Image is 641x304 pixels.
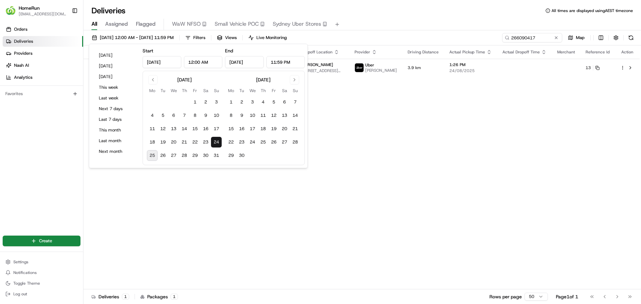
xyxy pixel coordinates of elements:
span: Settings [13,259,28,265]
span: 3.9 km [408,65,439,70]
button: 20 [279,123,290,134]
button: 20 [168,137,179,147]
button: 14 [290,110,300,121]
button: 3 [247,97,258,107]
button: 31 [211,150,222,161]
span: Provider [355,49,370,55]
button: 23 [200,137,211,147]
button: 18 [147,137,158,147]
button: 13 [586,65,600,70]
button: [DATE] 12:00 AM - [DATE] 11:59 PM [89,33,177,42]
input: Date [225,56,264,68]
button: Views [214,33,240,42]
th: Monday [226,87,236,94]
button: Next 7 days [96,104,136,113]
th: Sunday [290,87,300,94]
button: 11 [258,110,268,121]
button: 24 [247,137,258,147]
div: Packages [140,293,178,300]
button: 27 [168,150,179,161]
button: 12 [158,123,168,134]
th: Monday [147,87,158,94]
button: [DATE] [96,61,136,71]
th: Wednesday [168,87,179,94]
button: 25 [258,137,268,147]
button: 4 [258,97,268,107]
span: Live Monitoring [256,35,287,41]
button: Notifications [3,268,80,277]
button: Log out [3,289,80,299]
div: Action [620,49,634,55]
button: 21 [290,123,300,134]
input: Date [143,56,181,68]
button: 26 [268,137,279,147]
span: Create [39,238,52,244]
a: Providers [3,48,83,59]
button: HomeRun [19,5,40,11]
button: 15 [226,123,236,134]
a: Analytics [3,72,83,83]
span: [PERSON_NAME] [301,62,333,67]
div: Deliveries [91,293,129,300]
th: Friday [268,87,279,94]
button: 4 [147,110,158,121]
button: 22 [226,137,236,147]
button: 23 [236,137,247,147]
span: Reference Id [586,49,610,55]
button: 30 [200,150,211,161]
button: 7 [290,97,300,107]
button: 9 [200,110,211,121]
span: Actual Pickup Time [449,49,485,55]
button: HomeRunHomeRun[EMAIL_ADDRESS][DOMAIN_NAME] [3,3,69,19]
span: Providers [14,50,32,56]
span: Flagged [136,20,156,28]
th: Thursday [258,87,268,94]
span: Deliveries [14,38,33,44]
button: 27 [279,137,290,147]
a: Nash AI [3,60,83,71]
input: Type to search [502,33,562,42]
button: 9 [236,110,247,121]
span: WaW NFSO [172,20,201,28]
button: [EMAIL_ADDRESS][DOMAIN_NAME] [19,11,66,17]
button: 16 [236,123,247,134]
span: Toggle Theme [13,281,40,286]
button: 5 [158,110,168,121]
label: End [225,48,233,54]
button: 10 [211,110,222,121]
span: Analytics [14,74,32,80]
div: 1 [171,294,178,300]
button: Last week [96,93,136,103]
th: Tuesday [236,87,247,94]
div: 1 [122,294,129,300]
span: All [91,20,97,28]
img: HomeRun [5,5,16,16]
button: 3 [211,97,222,107]
button: 17 [211,123,222,134]
button: 8 [226,110,236,121]
span: Assigned [105,20,128,28]
button: Toggle Theme [3,279,80,288]
input: Time [266,56,305,68]
button: Go to next month [290,75,299,84]
span: Views [225,35,237,41]
span: [DATE] 12:00 AM - [DATE] 11:59 PM [100,35,174,41]
span: 1:26 PM [449,62,492,67]
button: 19 [158,137,168,147]
button: 1 [226,97,236,107]
span: Dropoff Location [301,49,333,55]
button: 13 [168,123,179,134]
input: Time [184,56,223,68]
div: Favorites [3,88,80,99]
button: Last 7 days [96,115,136,124]
span: Merchant [557,49,575,55]
button: 29 [190,150,200,161]
button: 1 [190,97,200,107]
button: 25 [147,150,158,161]
button: 21 [179,137,190,147]
span: All times are displayed using AEST timezone [552,8,633,13]
button: 6 [279,97,290,107]
button: Next month [96,147,136,156]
